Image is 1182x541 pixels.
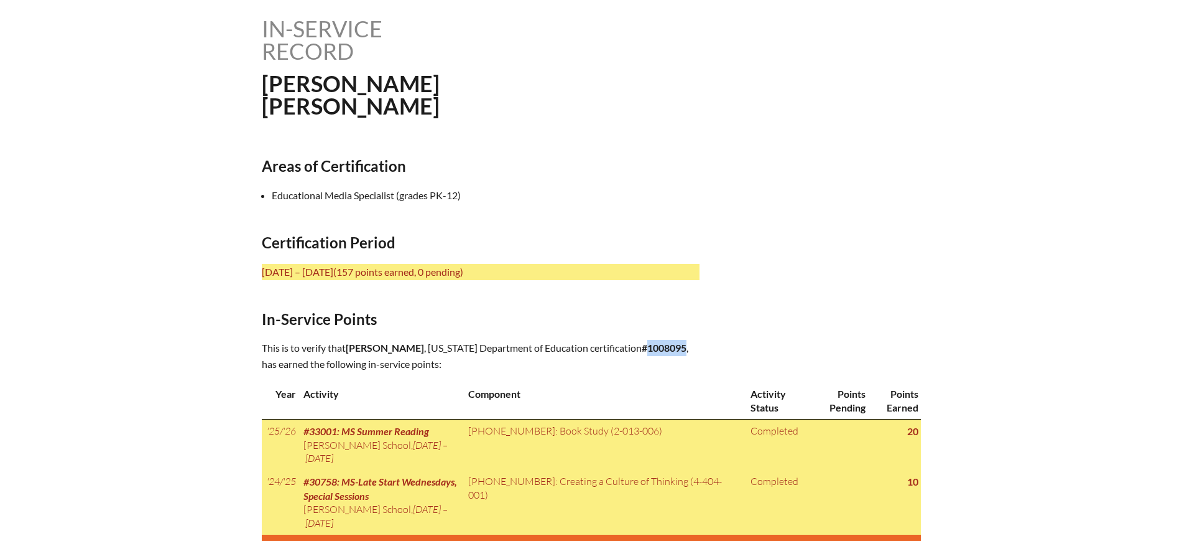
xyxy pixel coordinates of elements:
[303,503,448,529] span: [DATE] – [DATE]
[272,187,709,204] li: Educational Media Specialist (grades PK-12)
[907,476,918,487] strong: 10
[298,420,463,471] td: ,
[346,342,424,354] span: [PERSON_NAME]
[746,470,811,535] td: Completed
[303,476,457,501] span: #30758: MS-Late Start Wednesdays, Special Sessions
[262,382,298,419] th: Year
[262,420,298,471] td: '25/'26
[463,420,746,471] td: [PHONE_NUMBER]: Book Study (2-013-006)
[262,470,298,535] td: '24/'25
[262,310,700,328] h2: In-Service Points
[262,233,700,252] h2: Certification Period
[303,439,411,451] span: [PERSON_NAME] School
[303,425,429,437] span: #33001: MS Summer Reading
[868,382,921,419] th: Points Earned
[298,470,463,535] td: ,
[303,503,411,515] span: [PERSON_NAME] School
[333,266,463,278] span: (157 points earned, 0 pending)
[463,382,746,419] th: Component
[262,340,700,372] p: This is to verify that , [US_STATE] Department of Education certification , has earned the follow...
[262,157,700,175] h2: Areas of Certification
[463,470,746,535] td: [PHONE_NUMBER]: Creating a Culture of Thinking (4-404-001)
[746,382,811,419] th: Activity Status
[298,382,463,419] th: Activity
[811,382,868,419] th: Points Pending
[303,439,448,464] span: [DATE] – [DATE]
[642,342,686,354] b: #1008095
[262,264,700,280] p: [DATE] – [DATE]
[262,17,512,62] h1: In-service record
[907,425,918,437] strong: 20
[746,420,811,471] td: Completed
[262,72,670,117] h1: [PERSON_NAME] [PERSON_NAME]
